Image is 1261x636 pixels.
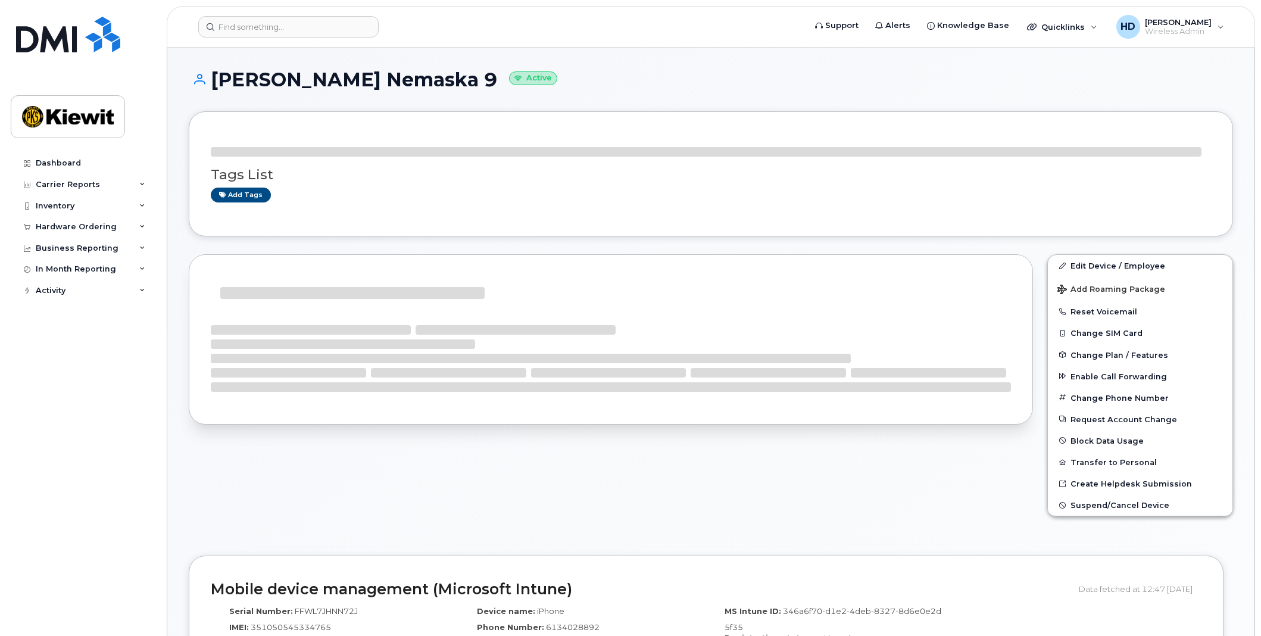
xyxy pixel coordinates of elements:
button: Change Plan / Features [1048,344,1232,366]
button: Transfer to Personal [1048,451,1232,473]
label: MS Intune ID: [725,606,781,617]
span: FFWL7JHNN72J [295,606,358,616]
span: iPhone [537,606,564,616]
a: Edit Device / Employee [1048,255,1232,276]
button: Change SIM Card [1048,322,1232,344]
span: Add Roaming Package [1057,285,1165,296]
h3: Tags List [211,167,1211,182]
button: Request Account Change [1048,409,1232,430]
button: Change Phone Number [1048,387,1232,409]
button: Block Data Usage [1048,430,1232,451]
h1: [PERSON_NAME] Nemaska 9 [189,69,1233,90]
span: 6134028892 [546,622,600,632]
label: Serial Number: [229,606,293,617]
span: Suspend/Cancel Device [1070,501,1169,510]
span: 351050545334765 [251,622,331,632]
button: Enable Call Forwarding [1048,366,1232,387]
button: Suspend/Cancel Device [1048,494,1232,516]
label: Device name: [477,606,535,617]
button: Reset Voicemail [1048,301,1232,322]
div: Data fetched at 12:47 [DATE] [1079,578,1201,600]
span: Change Plan / Features [1070,350,1168,359]
small: Active [509,71,557,85]
h2: Mobile device management (Microsoft Intune) [211,581,1070,598]
label: Phone Number: [477,622,544,633]
a: Add tags [211,188,271,202]
a: Create Helpdesk Submission [1048,473,1232,494]
label: IMEI: [229,622,249,633]
span: 346a6f70-d1e2-4deb-8327-8d6e0e2d5f35 [725,606,941,632]
span: Enable Call Forwarding [1070,372,1167,381]
button: Add Roaming Package [1048,276,1232,301]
